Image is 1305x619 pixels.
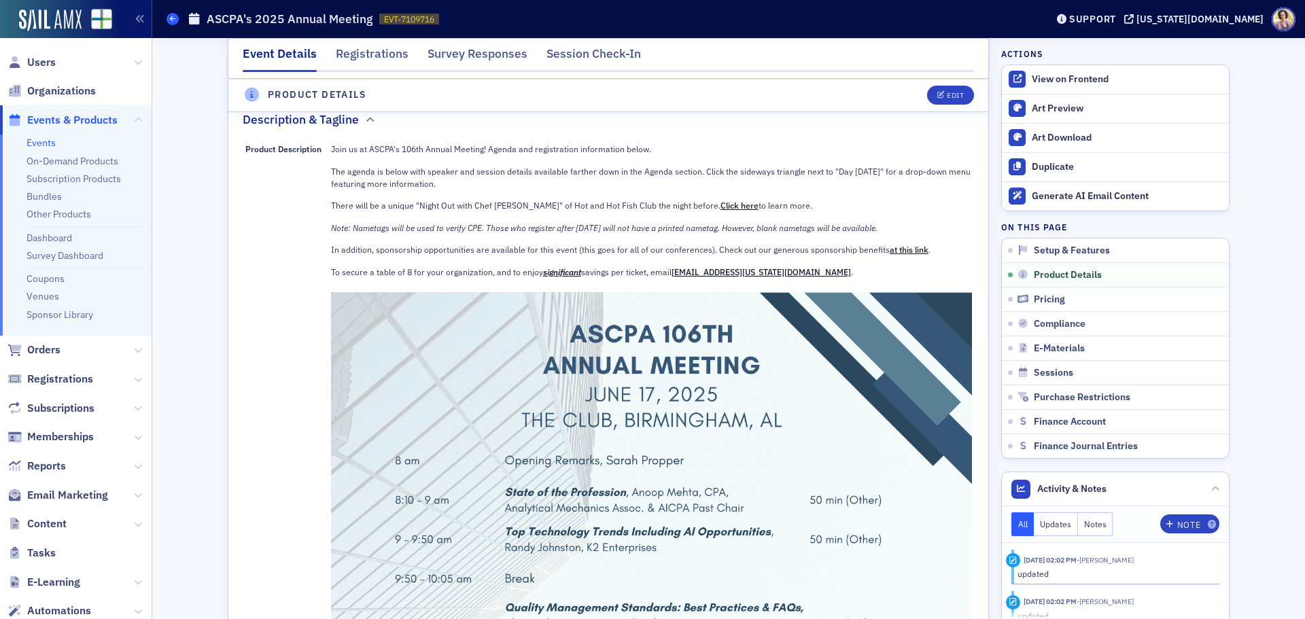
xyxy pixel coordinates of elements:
[331,143,972,155] p: Join us at ASCPA's 106th Annual Meeting! Agenda and registration information below.
[7,113,118,128] a: Events & Products
[1034,416,1106,428] span: Finance Account
[7,342,60,357] a: Orders
[27,603,91,618] span: Automations
[1002,152,1229,181] button: Duplicate
[331,199,972,211] p: There will be a unique "Night Out with Chef [PERSON_NAME]" of Hot and Hot Fish Club the night bef...
[1002,123,1229,152] a: Art Download
[27,137,56,149] a: Events
[27,173,121,185] a: Subscription Products
[1032,103,1222,115] div: Art Preview
[1011,512,1034,536] button: All
[27,55,56,70] span: Users
[1034,512,1078,536] button: Updates
[1032,73,1222,86] div: View on Frontend
[27,190,62,202] a: Bundles
[331,222,877,233] em: Note: Nametags will be used to verify CPE. Those who register after [DATE] will not have a printe...
[428,45,527,70] div: Survey Responses
[1017,567,1210,580] div: updated
[1034,367,1073,379] span: Sessions
[1077,555,1134,565] span: Kristi Gates
[27,232,72,244] a: Dashboard
[384,14,434,25] span: EVT-7109716
[1032,190,1222,202] div: Generate AI Email Content
[1034,269,1102,281] span: Product Details
[1001,48,1043,60] h4: Actions
[331,165,972,190] p: The agenda is below with speaker and session details available farther down in the Agenda section...
[546,45,641,70] div: Session Check-In
[27,516,67,531] span: Content
[1002,181,1229,211] button: Generate AI Email Content
[1024,597,1077,606] time: 6/18/2025 02:02 PM
[1006,595,1020,609] div: Update
[947,92,964,99] div: Edit
[1034,342,1085,355] span: E-Materials
[7,516,67,531] a: Content
[27,290,59,302] a: Venues
[7,372,93,387] a: Registrations
[27,459,66,474] span: Reports
[245,143,321,154] span: Product Description
[27,546,56,561] span: Tasks
[1002,94,1229,123] a: Art Preview
[243,45,317,72] div: Event Details
[7,459,66,474] a: Reports
[1006,553,1020,567] div: Update
[27,401,94,416] span: Subscriptions
[1032,132,1222,144] div: Art Download
[331,243,972,255] p: In addition, sponsorship opportunities are available for this event (this goes for all of our con...
[7,401,94,416] a: Subscriptions
[27,488,108,503] span: Email Marketing
[1032,161,1222,173] div: Duplicate
[27,308,93,321] a: Sponsor Library
[1078,512,1113,536] button: Notes
[268,88,366,102] h4: Product Details
[1034,391,1130,404] span: Purchase Restrictions
[82,9,112,32] a: View Homepage
[336,45,408,70] div: Registrations
[1124,14,1268,24] button: [US_STATE][DOMAIN_NAME]
[1034,245,1110,257] span: Setup & Features
[207,11,372,27] h1: ASCPA's 2025 Annual Meeting
[7,429,94,444] a: Memberships
[1136,13,1264,25] div: [US_STATE][DOMAIN_NAME]
[1160,514,1219,533] button: Note
[27,208,91,220] a: Other Products
[7,546,56,561] a: Tasks
[1002,65,1229,94] a: View on Frontend
[91,9,112,30] img: SailAMX
[27,113,118,128] span: Events & Products
[27,342,60,357] span: Orders
[1034,318,1085,330] span: Compliance
[1034,294,1065,306] span: Pricing
[1024,555,1077,565] time: 6/18/2025 02:02 PM
[1272,7,1295,31] span: Profile
[27,429,94,444] span: Memberships
[19,10,82,31] img: SailAMX
[243,111,359,128] h2: Description & Tagline
[27,372,93,387] span: Registrations
[1069,13,1116,25] div: Support
[27,249,103,262] a: Survey Dashboard
[890,244,928,255] a: at this link
[1037,482,1107,496] span: Activity & Notes
[7,575,80,590] a: E-Learning
[927,86,974,105] button: Edit
[1177,521,1200,529] div: Note
[27,575,80,590] span: E-Learning
[7,84,96,99] a: Organizations
[7,603,91,618] a: Automations
[331,266,972,278] p: To secure a table of 8 for your organization, and to enjoy savings per ticket, email .
[7,55,56,70] a: Users
[672,266,851,277] a: [EMAIL_ADDRESS][US_STATE][DOMAIN_NAME]
[1034,440,1138,453] span: Finance Journal Entries
[27,155,118,167] a: On-Demand Products
[1001,221,1230,233] h4: On this page
[1077,597,1134,606] span: Kristi Gates
[7,488,108,503] a: Email Marketing
[720,200,759,211] a: Click here
[543,266,581,277] ins: significant
[27,272,65,285] a: Coupons
[27,84,96,99] span: Organizations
